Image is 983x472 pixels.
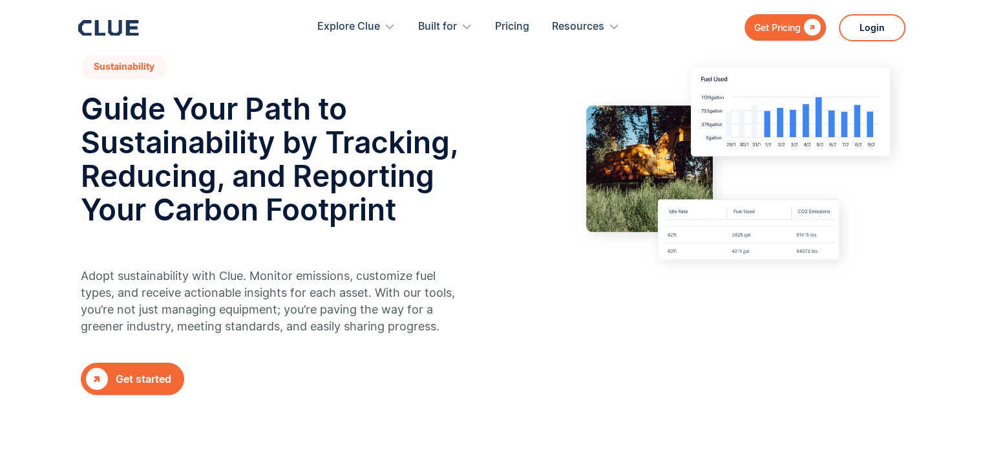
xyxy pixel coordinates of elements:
[81,92,498,226] h2: Guide Your Path to Sustainability by Tracking, Reducing, and Reporting Your Carbon Footprint
[573,55,903,283] img: Sustainability
[81,268,472,335] p: Adopt sustainability with Clue. Monitor emissions, customize fuel types, and receive actionable i...
[418,6,457,47] div: Built for
[552,6,620,47] div: Resources
[495,6,529,47] a: Pricing
[552,6,604,47] div: Resources
[81,363,184,395] a: Get started
[317,6,380,47] div: Explore Clue
[86,368,108,390] div: 
[317,6,396,47] div: Explore Clue
[116,371,171,387] div: Get started
[418,6,472,47] div: Built for
[839,14,905,41] a: Login
[745,14,826,41] a: Get Pricing
[81,55,167,79] h1: Sustainability
[801,19,821,36] div: 
[754,19,801,36] div: Get Pricing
